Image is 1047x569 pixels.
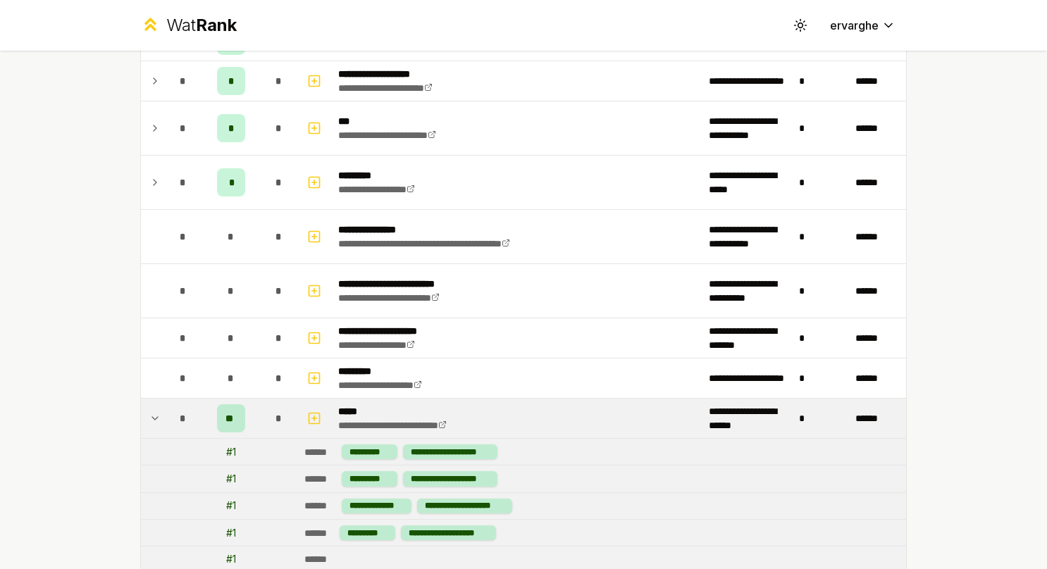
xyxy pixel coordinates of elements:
div: Wat [166,14,237,37]
div: # 1 [226,445,236,459]
a: WatRank [140,14,237,37]
div: # 1 [226,552,236,566]
span: ervarghe [830,17,879,34]
div: # 1 [226,499,236,513]
div: # 1 [226,472,236,486]
div: # 1 [226,526,236,540]
button: ervarghe [819,13,907,38]
span: Rank [196,15,237,35]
